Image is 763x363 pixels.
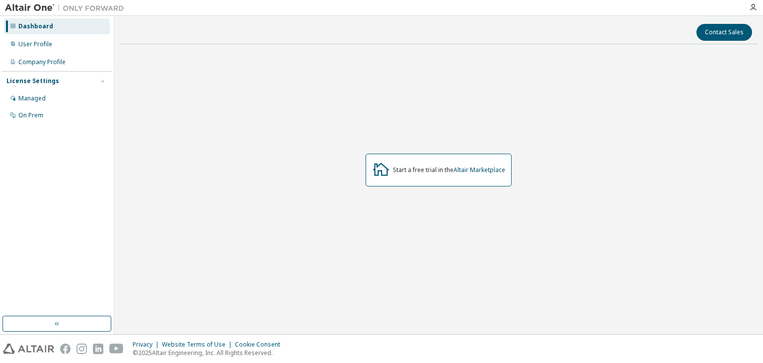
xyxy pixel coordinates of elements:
[133,349,286,357] p: © 2025 Altair Engineering, Inc. All Rights Reserved.
[109,344,124,354] img: youtube.svg
[93,344,103,354] img: linkedin.svg
[76,344,87,354] img: instagram.svg
[6,77,59,85] div: License Settings
[60,344,71,354] img: facebook.svg
[393,166,505,174] div: Start a free trial in the
[696,24,752,41] button: Contact Sales
[133,341,162,349] div: Privacy
[18,22,53,30] div: Dashboard
[162,341,235,349] div: Website Terms of Use
[18,40,52,48] div: User Profile
[18,111,43,119] div: On Prem
[18,94,46,102] div: Managed
[5,3,129,13] img: Altair One
[18,58,66,66] div: Company Profile
[3,344,54,354] img: altair_logo.svg
[235,341,286,349] div: Cookie Consent
[454,166,505,174] a: Altair Marketplace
